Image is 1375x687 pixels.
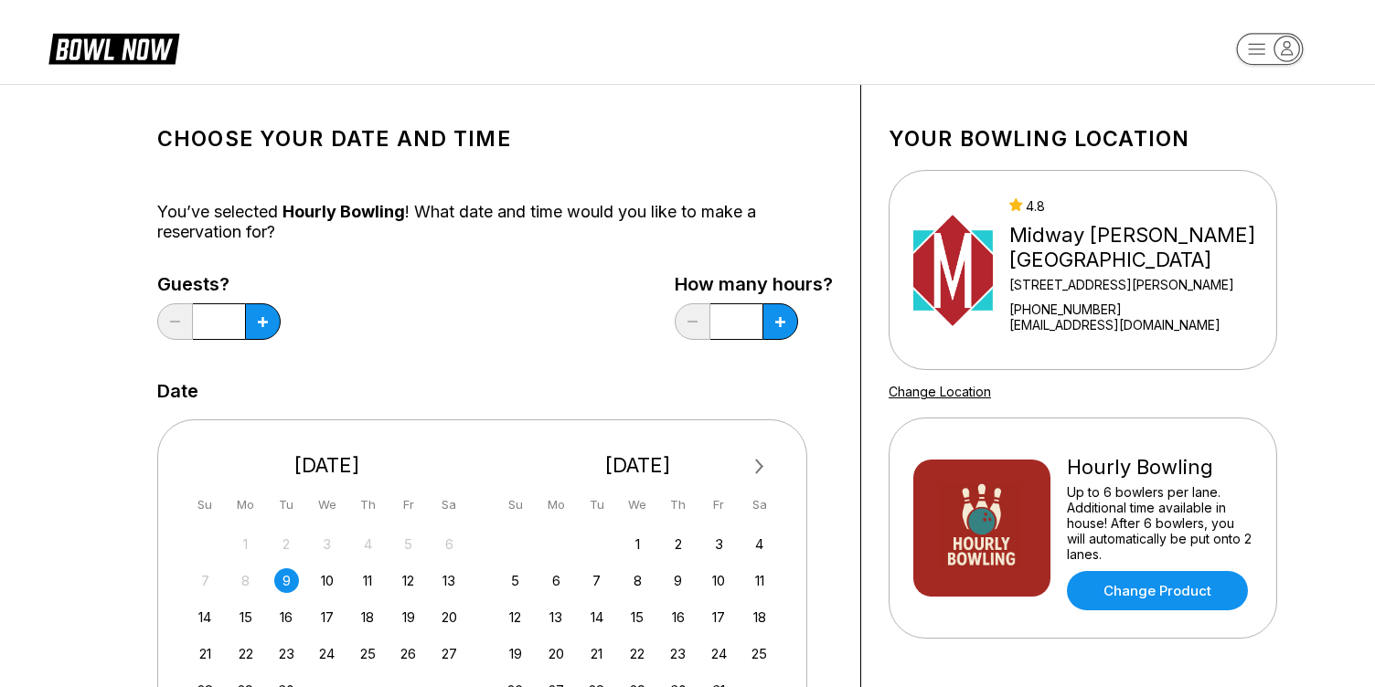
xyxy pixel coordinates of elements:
div: Mo [233,492,258,517]
div: Choose Wednesday, October 8th, 2025 [625,568,650,593]
div: Not available Wednesday, September 3rd, 2025 [314,532,339,556]
div: Choose Friday, October 24th, 2025 [707,641,731,666]
div: You’ve selected ! What date and time would you like to make a reservation for? [157,202,833,242]
div: Up to 6 bowlers per lane. Additional time available in house! After 6 bowlers, you will automatic... [1067,484,1252,562]
div: Choose Thursday, October 9th, 2025 [666,568,690,593]
div: Not available Monday, September 1st, 2025 [233,532,258,556]
div: [STREET_ADDRESS][PERSON_NAME] [1009,277,1269,292]
div: Choose Wednesday, September 10th, 2025 [314,568,339,593]
div: Choose Saturday, October 11th, 2025 [747,568,772,593]
div: Choose Tuesday, October 14th, 2025 [584,605,609,629]
div: Choose Saturday, October 25th, 2025 [747,641,772,666]
div: Choose Sunday, September 21st, 2025 [193,641,218,666]
div: Not available Friday, September 5th, 2025 [396,532,421,556]
div: Choose Friday, October 3rd, 2025 [707,532,731,556]
div: We [625,492,650,517]
div: Choose Tuesday, September 23rd, 2025 [274,641,299,666]
div: Choose Saturday, October 4th, 2025 [747,532,772,556]
div: Choose Thursday, September 18th, 2025 [356,605,380,629]
div: Choose Thursday, September 11th, 2025 [356,568,380,593]
div: Su [503,492,528,517]
img: Hourly Bowling [913,460,1050,597]
label: Date [157,381,198,401]
div: [DATE] [186,453,469,478]
div: Choose Sunday, October 12th, 2025 [503,605,528,629]
div: Choose Monday, October 6th, 2025 [544,568,569,593]
a: Change Location [889,384,991,399]
div: Th [356,492,380,517]
div: Hourly Bowling [1067,455,1252,480]
div: Choose Friday, September 26th, 2025 [396,641,421,666]
div: Choose Sunday, October 19th, 2025 [503,641,528,666]
h1: Choose your Date and time [157,126,833,152]
div: [PHONE_NUMBER] [1009,301,1269,317]
div: Choose Saturday, September 27th, 2025 [437,641,462,666]
div: Choose Monday, October 20th, 2025 [544,641,569,666]
div: Choose Thursday, October 16th, 2025 [666,605,690,629]
div: Fr [396,492,421,517]
div: Choose Tuesday, October 7th, 2025 [584,568,609,593]
img: Midway Bowling - Carlisle [913,202,993,339]
div: Choose Monday, September 22nd, 2025 [233,641,258,666]
div: [DATE] [496,453,780,478]
div: 4.8 [1009,198,1269,214]
div: Choose Thursday, October 2nd, 2025 [666,532,690,556]
div: We [314,492,339,517]
div: Not available Sunday, September 7th, 2025 [193,568,218,593]
h1: Your bowling location [889,126,1277,152]
div: Choose Saturday, September 20th, 2025 [437,605,462,629]
div: Not available Saturday, September 6th, 2025 [437,532,462,556]
div: Choose Thursday, September 25th, 2025 [356,641,380,666]
div: Not available Thursday, September 4th, 2025 [356,532,380,556]
div: Not available Monday, September 8th, 2025 [233,568,258,593]
span: Hourly Bowling [282,202,405,221]
div: Choose Tuesday, September 16th, 2025 [274,605,299,629]
div: Choose Wednesday, October 1st, 2025 [625,532,650,556]
a: [EMAIL_ADDRESS][DOMAIN_NAME] [1009,317,1269,333]
div: Choose Wednesday, October 15th, 2025 [625,605,650,629]
div: Choose Saturday, September 13th, 2025 [437,568,462,593]
button: Next Month [745,452,774,481]
div: Tu [584,492,609,517]
div: Choose Wednesday, October 22nd, 2025 [625,641,650,666]
div: Choose Tuesday, October 21st, 2025 [584,641,609,666]
div: Choose Sunday, October 5th, 2025 [503,568,528,593]
div: Fr [707,492,731,517]
div: Choose Wednesday, September 24th, 2025 [314,641,339,666]
div: Midway [PERSON_NAME][GEOGRAPHIC_DATA] [1009,223,1269,272]
div: Choose Monday, October 13th, 2025 [544,605,569,629]
div: Choose Friday, October 10th, 2025 [707,568,731,593]
a: Change Product [1067,571,1248,610]
div: Choose Saturday, October 18th, 2025 [747,605,772,629]
div: Sa [747,492,772,517]
div: Sa [437,492,462,517]
div: Th [666,492,690,517]
div: Choose Monday, September 15th, 2025 [233,605,258,629]
div: Choose Sunday, September 14th, 2025 [193,605,218,629]
div: Mo [544,492,569,517]
label: How many hours? [675,274,833,294]
label: Guests? [157,274,281,294]
div: Su [193,492,218,517]
div: Choose Friday, September 19th, 2025 [396,605,421,629]
div: Choose Thursday, October 23rd, 2025 [666,641,690,666]
div: Choose Wednesday, September 17th, 2025 [314,605,339,629]
div: Choose Friday, September 12th, 2025 [396,568,421,593]
div: Choose Tuesday, September 9th, 2025 [274,568,299,593]
div: Choose Friday, October 17th, 2025 [707,605,731,629]
div: Not available Tuesday, September 2nd, 2025 [274,532,299,556]
div: Tu [274,492,299,517]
